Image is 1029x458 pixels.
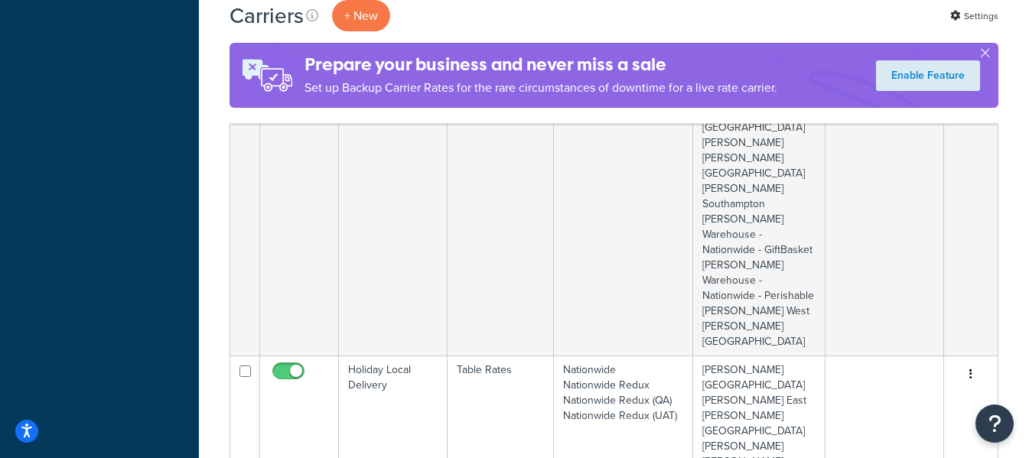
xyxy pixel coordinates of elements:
[876,60,980,91] a: Enable Feature
[975,404,1014,443] button: Open Resource Center
[693,52,825,356] td: [PERSON_NAME] [GEOGRAPHIC_DATA] [PERSON_NAME] East [PERSON_NAME] [GEOGRAPHIC_DATA][PERSON_NAME] [...
[448,52,555,356] td: In-Store Pickup
[230,43,304,108] img: ad-rules-rateshop-fe6ec290ccb7230408bd80ed9643f0289d75e0ffd9eb532fc0e269fcd187b520.png
[339,52,448,356] td: In-Store Pickup
[304,77,777,99] p: Set up Backup Carrier Rates for the rare circumstances of downtime for a live rate carrier.
[230,1,304,31] h1: Carriers
[304,52,777,77] h4: Prepare your business and never miss a sale
[554,52,693,356] td: Nationwide Nationwide Redux Nationwide Redux (QA) Nationwide Redux (UAT)
[950,5,998,27] a: Settings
